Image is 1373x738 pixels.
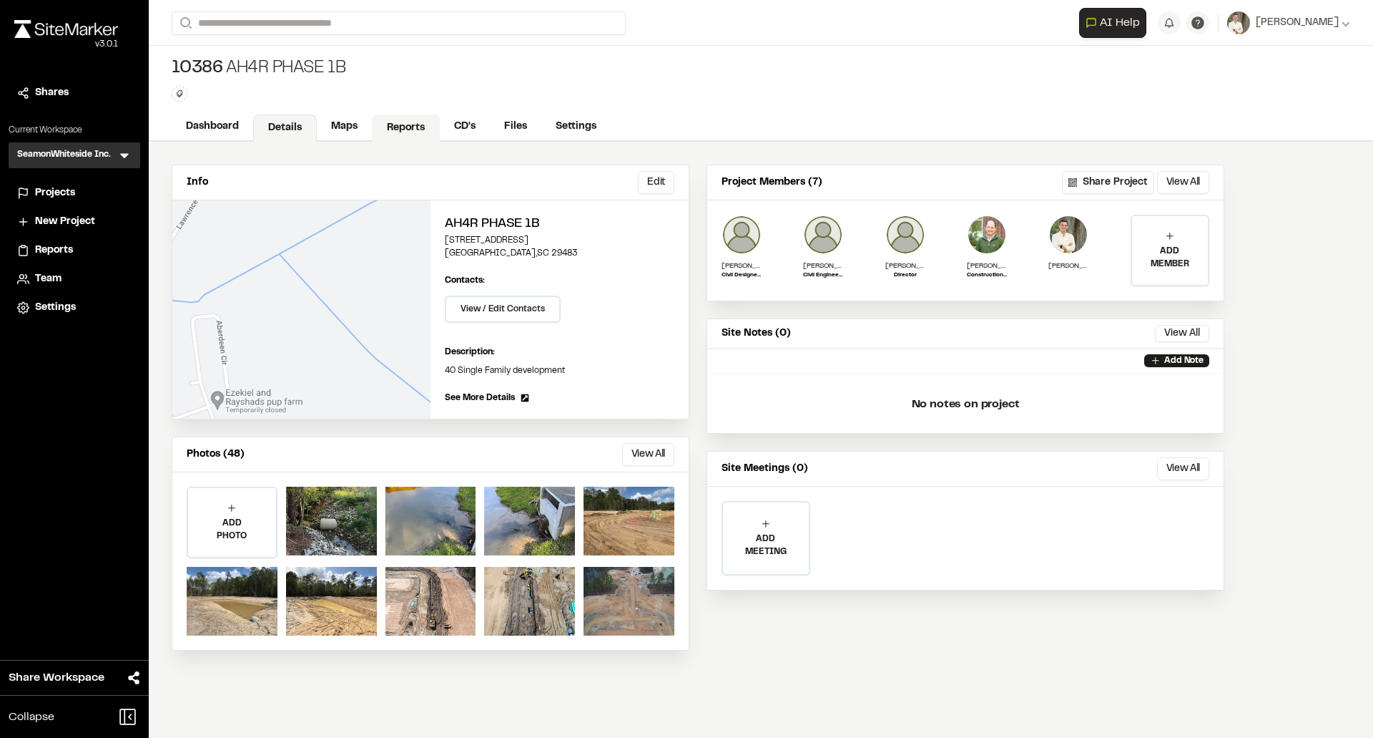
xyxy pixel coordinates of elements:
[719,382,1212,427] p: No notes on project
[17,214,132,230] a: New Project
[1157,457,1209,480] button: View All
[1079,8,1146,38] button: Open AI Assistant
[622,443,674,466] button: View All
[188,517,276,543] p: ADD PHOTO
[723,533,809,558] p: ADD MEETING
[9,124,140,137] p: Current Workspace
[1256,15,1339,31] span: [PERSON_NAME]
[17,85,132,101] a: Shares
[1062,171,1154,194] button: Share Project
[372,115,440,142] a: Reports
[445,247,674,260] p: [GEOGRAPHIC_DATA] , SC 29483
[17,185,132,201] a: Projects
[445,296,561,323] button: View / Edit Contacts
[35,185,75,201] span: Projects
[35,85,69,101] span: Shares
[17,243,132,258] a: Reports
[885,215,925,255] img: Jenny Palmer
[722,215,762,255] img: Brian Titze
[17,300,132,316] a: Settings
[1164,354,1204,367] p: Add Note
[440,113,490,140] a: CD's
[35,214,95,230] span: New Project
[490,113,541,140] a: Files
[187,175,208,190] p: Info
[1157,171,1209,194] button: View All
[885,271,925,280] p: Director
[187,447,245,462] p: Photos (48)
[722,326,791,341] p: Site Notes (0)
[253,115,317,142] a: Details
[445,215,674,234] h2: AH4R Phase 1B
[722,271,762,280] p: Civil Designer IV
[172,113,253,140] a: Dashboard
[722,261,762,271] p: [PERSON_NAME]
[172,11,197,35] button: Search
[967,271,1007,280] p: Construction Admin Team Leader
[1100,14,1140,31] span: AI Help
[1079,8,1152,38] div: Open AI Assistant
[172,86,187,102] button: Edit Tags
[445,234,674,247] p: [STREET_ADDRESS]
[1155,325,1209,342] button: View All
[35,243,73,258] span: Reports
[35,271,61,287] span: Team
[1048,261,1088,271] p: [PERSON_NAME]
[17,148,111,162] h3: SeamonWhiteside Inc.
[803,215,843,255] img: Aaron Schmitt
[638,171,674,194] button: Edit
[317,113,372,140] a: Maps
[1227,11,1250,34] img: User
[1227,11,1350,34] button: [PERSON_NAME]
[967,215,1007,255] img: Wayne Lee
[1132,245,1208,271] p: ADD MEMBER
[9,669,104,686] span: Share Workspace
[445,274,485,287] p: Contacts:
[172,57,346,80] div: AH4R Phase 1B
[541,113,611,140] a: Settings
[803,261,843,271] p: [PERSON_NAME]
[885,261,925,271] p: [PERSON_NAME]
[722,461,808,477] p: Site Meetings (0)
[445,392,515,404] span: See More Details
[35,300,76,316] span: Settings
[9,709,54,726] span: Collapse
[967,261,1007,271] p: [PERSON_NAME]
[722,175,822,190] p: Project Members (7)
[445,364,674,377] p: 40 Single Family development
[172,57,223,80] span: 10386
[14,38,118,51] div: Oh geez...please don't...
[445,346,674,359] p: Description:
[17,271,132,287] a: Team
[14,20,118,38] img: rebrand.png
[1048,215,1088,255] img: Jake Wastler
[803,271,843,280] p: Civil Engineering Project Coordinator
